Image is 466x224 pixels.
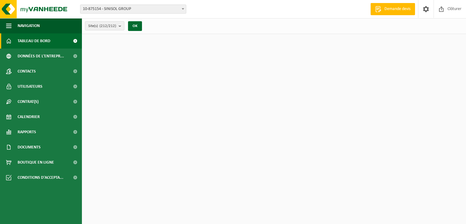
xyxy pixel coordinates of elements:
span: Calendrier [18,109,40,124]
span: Contacts [18,64,36,79]
span: Navigation [18,18,40,33]
span: Conditions d'accepta... [18,170,63,185]
span: Site(s) [88,22,116,31]
span: Données de l'entrepr... [18,49,64,64]
span: Tableau de bord [18,33,50,49]
span: 10-875154 - SINISOL GROUP [80,5,186,14]
button: OK [128,21,142,31]
span: Documents [18,140,41,155]
span: Demande devis [383,6,412,12]
a: Demande devis [370,3,415,15]
span: Contrat(s) [18,94,39,109]
span: Utilisateurs [18,79,42,94]
span: Rapports [18,124,36,140]
span: 10-875154 - SINISOL GROUP [80,5,186,13]
span: Boutique en ligne [18,155,54,170]
button: Site(s)(212/212) [85,21,124,30]
count: (212/212) [100,24,116,28]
